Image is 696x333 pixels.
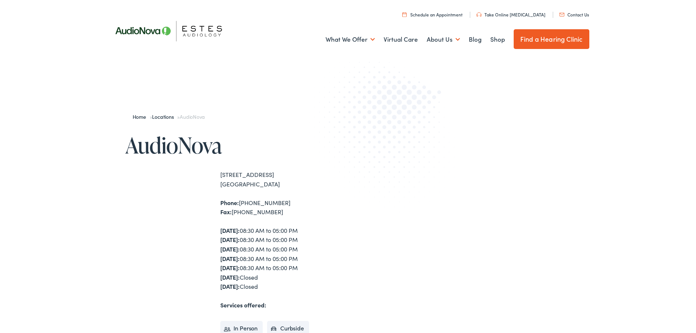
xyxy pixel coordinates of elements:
strong: [DATE]: [220,282,240,290]
a: About Us [427,26,460,53]
a: Find a Hearing Clinic [514,29,589,49]
div: [PHONE_NUMBER] [PHONE_NUMBER] [220,198,348,217]
span: » » [133,113,205,120]
strong: [DATE]: [220,273,240,281]
a: What We Offer [326,26,375,53]
a: Home [133,113,150,120]
strong: Fax: [220,208,232,216]
a: Contact Us [559,11,589,18]
a: Locations [152,113,177,120]
div: [STREET_ADDRESS] [GEOGRAPHIC_DATA] [220,170,348,189]
strong: [DATE]: [220,245,240,253]
a: Blog [469,26,482,53]
a: Take Online [MEDICAL_DATA] [476,11,545,18]
img: utility icon [559,13,564,16]
strong: [DATE]: [220,235,240,243]
img: utility icon [476,12,482,17]
a: Virtual Care [384,26,418,53]
a: Shop [490,26,505,53]
strong: Services offered: [220,301,266,309]
span: AudioNova [180,113,205,120]
strong: [DATE]: [220,264,240,272]
div: 08:30 AM to 05:00 PM 08:30 AM to 05:00 PM 08:30 AM to 05:00 PM 08:30 AM to 05:00 PM 08:30 AM to 0... [220,226,348,291]
strong: [DATE]: [220,226,240,234]
strong: Phone: [220,198,239,207]
strong: [DATE]: [220,254,240,262]
a: Schedule an Appointment [402,11,463,18]
img: utility icon [402,12,407,17]
h1: AudioNova [125,133,348,157]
